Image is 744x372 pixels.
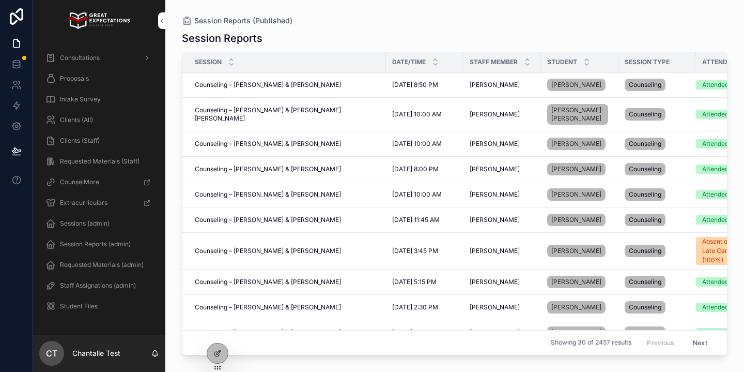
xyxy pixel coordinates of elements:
[629,329,661,337] span: Counseling
[195,247,380,255] a: Counseling – [PERSON_NAME] & [PERSON_NAME]
[702,303,729,312] div: Attended
[629,303,661,311] span: Counseling
[60,240,131,248] span: Session Reports (admin)
[392,216,457,224] a: [DATE] 11:45 AM
[195,278,380,286] a: Counseling – [PERSON_NAME] & [PERSON_NAME]
[547,186,612,203] a: [PERSON_NAME]
[39,194,159,212] a: Extracurriculars
[392,303,438,311] span: [DATE] 2:30 PM
[39,131,159,150] a: Clients (Staff)
[629,110,661,118] span: Counseling
[470,165,535,173] a: [PERSON_NAME]
[392,247,457,255] a: [DATE] 3:45 PM
[470,165,520,173] span: [PERSON_NAME]
[702,328,729,337] div: Attended
[194,16,292,26] span: Session Reports (Published)
[547,274,612,290] a: [PERSON_NAME]
[625,274,690,290] a: Counseling
[470,110,520,118] span: [PERSON_NAME]
[392,81,457,89] a: [DATE] 8:50 PM
[702,190,729,199] div: Attended
[551,216,601,224] span: [PERSON_NAME]
[39,152,159,171] a: Requested Materials (Staff)
[46,347,57,360] span: CT
[686,335,715,351] button: Next
[551,303,601,311] span: [PERSON_NAME]
[625,243,690,259] a: Counseling
[60,75,89,83] span: Proposals
[392,110,457,118] a: [DATE] 10:00 AM
[195,190,341,199] span: Counseling – [PERSON_NAME] & [PERSON_NAME]
[702,80,729,90] div: Attended
[392,140,457,148] a: [DATE] 10:00 AM
[629,140,661,148] span: Counseling
[195,329,380,337] a: Counseling – [PERSON_NAME] & [PERSON_NAME]
[547,214,606,226] a: [PERSON_NAME]
[625,106,690,123] a: Counseling
[195,278,341,286] span: Counseling – [PERSON_NAME] & [PERSON_NAME]
[470,329,520,337] span: [PERSON_NAME]
[470,247,535,255] a: [PERSON_NAME]
[625,212,690,228] a: Counseling
[470,303,520,311] span: [PERSON_NAME]
[392,216,440,224] span: [DATE] 11:45 AM
[392,329,457,337] a: [DATE] 11:00 AM
[470,216,520,224] span: [PERSON_NAME]
[547,301,606,314] a: [PERSON_NAME]
[39,297,159,316] a: Student Files
[551,247,601,255] span: [PERSON_NAME]
[629,216,661,224] span: Counseling
[470,190,535,199] a: [PERSON_NAME]
[625,299,690,316] a: Counseling
[547,163,606,175] a: [PERSON_NAME]
[551,81,601,89] span: [PERSON_NAME]
[195,165,341,173] span: Counseling – [PERSON_NAME] & [PERSON_NAME]
[392,278,437,286] span: [DATE] 5:15 PM
[470,216,535,224] a: [PERSON_NAME]
[39,256,159,274] a: Requested Materials (admin)
[625,77,690,93] a: Counseling
[629,81,661,89] span: Counseling
[195,216,341,224] span: Counseling – [PERSON_NAME] & [PERSON_NAME]
[547,188,606,201] a: [PERSON_NAME]
[547,136,612,152] a: [PERSON_NAME]
[702,165,729,174] div: Attended
[625,136,690,152] a: Counseling
[392,81,438,89] span: [DATE] 8:50 PM
[470,81,520,89] span: [PERSON_NAME]
[195,165,380,173] a: Counseling – [PERSON_NAME] & [PERSON_NAME]
[195,329,341,337] span: Counseling – [PERSON_NAME] & [PERSON_NAME]
[470,190,520,199] span: [PERSON_NAME]
[470,58,518,66] span: Staff Member
[629,165,661,173] span: Counseling
[60,261,144,269] span: Requested Materials (admin)
[39,90,159,109] a: Intake Survey
[470,329,535,337] a: [PERSON_NAME]
[195,81,341,89] span: Counseling – [PERSON_NAME] & [PERSON_NAME]
[195,303,341,311] span: Counseling – [PERSON_NAME] & [PERSON_NAME]
[470,110,535,118] a: [PERSON_NAME]
[470,278,535,286] a: [PERSON_NAME]
[72,348,120,359] p: Chantalle Test
[68,12,130,29] img: App logo
[551,140,601,148] span: [PERSON_NAME]
[470,247,520,255] span: [PERSON_NAME]
[547,79,606,91] a: [PERSON_NAME]
[392,247,438,255] span: [DATE] 3:45 PM
[182,16,292,26] a: Session Reports (Published)
[392,165,457,173] a: [DATE] 8:00 PM
[60,302,98,310] span: Student Files
[702,110,729,119] div: Attended
[60,116,93,124] span: Clients (All)
[392,190,457,199] a: [DATE] 10:00 AM
[625,161,690,177] a: Counseling
[629,247,661,255] span: Counseling
[195,106,380,123] span: Counseling – [PERSON_NAME] & [PERSON_NAME] [PERSON_NAME]
[39,49,159,67] a: Consultations
[547,299,612,316] a: [PERSON_NAME]
[392,278,457,286] a: [DATE] 5:15 PM
[182,31,262,46] h1: Session Reports
[39,69,159,88] a: Proposals
[547,243,612,259] a: [PERSON_NAME]
[547,104,608,125] a: [PERSON_NAME] [PERSON_NAME]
